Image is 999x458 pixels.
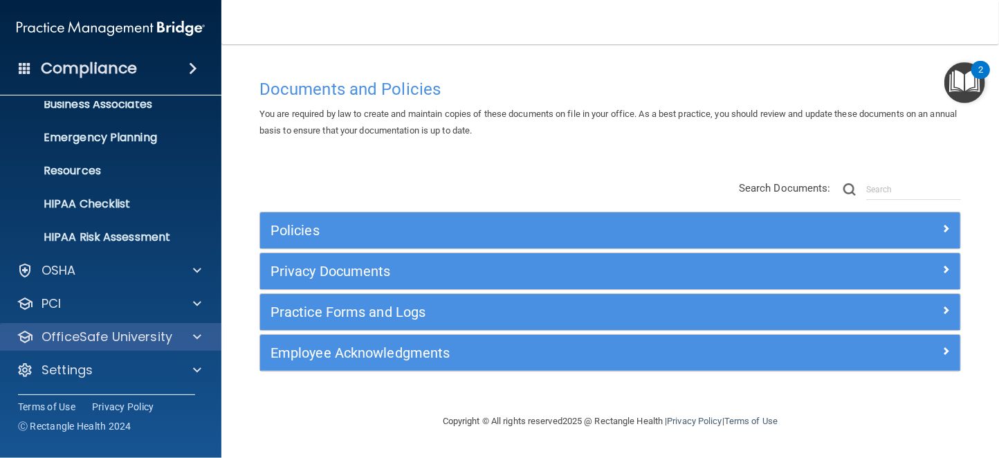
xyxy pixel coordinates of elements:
[271,342,950,364] a: Employee Acknowledgments
[42,262,76,279] p: OSHA
[42,362,93,378] p: Settings
[843,183,856,196] img: ic-search.3b580494.png
[978,70,983,88] div: 2
[17,362,201,378] a: Settings
[17,262,201,279] a: OSHA
[17,329,201,345] a: OfficeSafe University
[358,399,863,443] div: Copyright © All rights reserved 2025 @ Rectangle Health | |
[9,230,198,244] p: HIPAA Risk Assessment
[271,260,950,282] a: Privacy Documents
[667,416,722,426] a: Privacy Policy
[724,416,778,426] a: Terms of Use
[259,80,961,98] h4: Documents and Policies
[259,109,957,136] span: You are required by law to create and maintain copies of these documents on file in your office. ...
[271,264,775,279] h5: Privacy Documents
[760,360,982,415] iframe: Drift Widget Chat Controller
[944,62,985,103] button: Open Resource Center, 2 new notifications
[9,197,198,211] p: HIPAA Checklist
[18,400,75,414] a: Terms of Use
[866,179,961,200] input: Search
[271,301,950,323] a: Practice Forms and Logs
[9,98,198,111] p: Business Associates
[739,182,831,194] span: Search Documents:
[92,400,154,414] a: Privacy Policy
[42,329,172,345] p: OfficeSafe University
[271,223,775,238] h5: Policies
[271,304,775,320] h5: Practice Forms and Logs
[271,219,950,241] a: Policies
[42,295,61,312] p: PCI
[41,59,137,78] h4: Compliance
[9,131,198,145] p: Emergency Planning
[17,15,205,42] img: PMB logo
[17,295,201,312] a: PCI
[18,419,131,433] span: Ⓒ Rectangle Health 2024
[9,164,198,178] p: Resources
[271,345,775,360] h5: Employee Acknowledgments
